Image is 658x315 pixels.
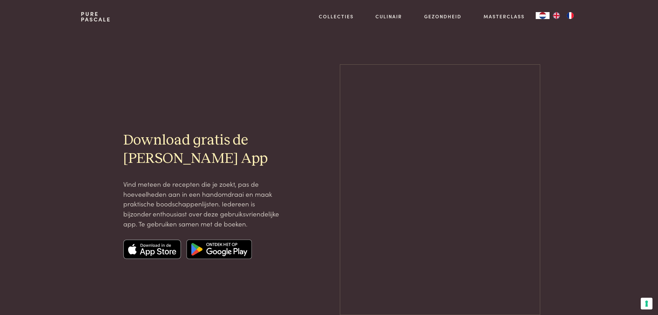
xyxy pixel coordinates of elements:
ul: Language list [550,12,577,19]
aside: Language selected: Nederlands [536,12,577,19]
button: Uw voorkeuren voor toestemming voor trackingtechnologieën [641,298,652,309]
a: PurePascale [81,11,111,22]
h2: Download gratis de [PERSON_NAME] App [123,131,282,168]
div: Language [536,12,550,19]
a: FR [563,12,577,19]
a: Gezondheid [424,13,461,20]
a: Culinair [375,13,402,20]
img: Apple app store [123,240,181,259]
a: Collecties [319,13,354,20]
a: Masterclass [484,13,525,20]
img: Google app store [187,240,252,259]
p: Vind meteen de recepten die je zoekt, pas de hoeveelheden aan in een handomdraai en maak praktisc... [123,179,282,229]
a: EN [550,12,563,19]
a: NL [536,12,550,19]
